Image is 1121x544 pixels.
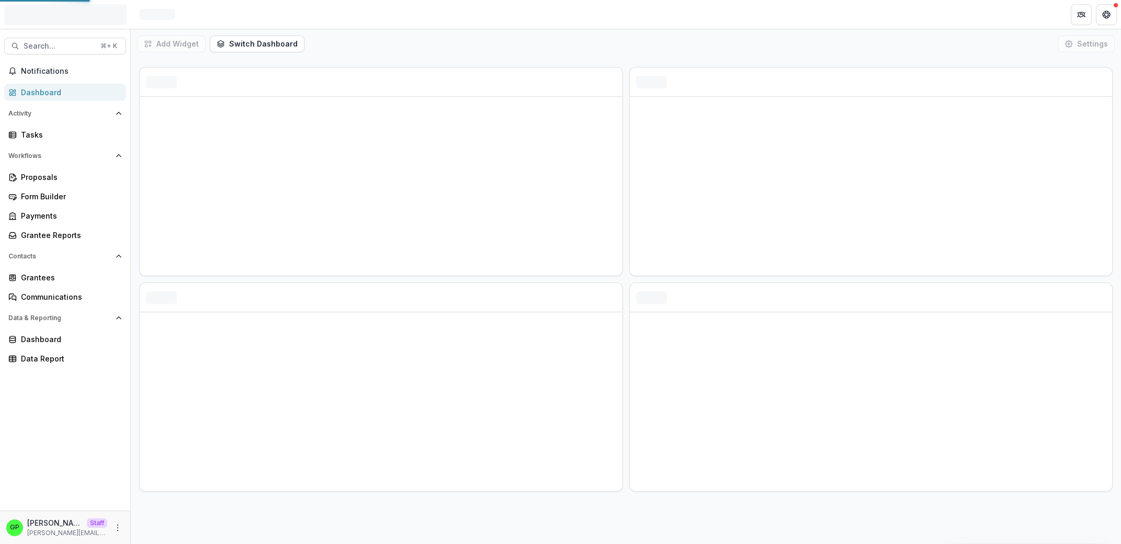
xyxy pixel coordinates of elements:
span: Contacts [8,253,111,260]
div: Data Report [21,353,118,364]
a: Data Report [4,350,126,367]
div: Payments [21,210,118,221]
div: Grantee Reports [21,230,118,241]
p: [PERSON_NAME][EMAIL_ADDRESS][DOMAIN_NAME] [27,528,107,538]
div: Dashboard [21,334,118,345]
a: Payments [4,207,126,224]
div: Form Builder [21,191,118,202]
div: ⌘ + K [98,40,119,52]
div: Communications [21,291,118,302]
div: Tasks [21,129,118,140]
div: Proposals [21,172,118,183]
button: Open Contacts [4,248,126,265]
button: Settings [1058,36,1115,52]
button: Switch Dashboard [210,36,304,52]
a: Dashboard [4,331,126,348]
a: Tasks [4,126,126,143]
a: Grantees [4,269,126,286]
nav: breadcrumb [135,7,179,22]
button: More [111,522,124,534]
button: Open Activity [4,105,126,122]
a: Form Builder [4,188,126,205]
div: Griffin Perry [10,524,19,531]
div: Grantees [21,272,118,283]
p: [PERSON_NAME] [27,517,83,528]
button: Notifications [4,63,126,80]
button: Search... [4,38,126,54]
span: Workflows [8,152,111,160]
span: Activity [8,110,111,117]
button: Open Workflows [4,148,126,164]
button: Get Help [1096,4,1117,25]
a: Dashboard [4,84,126,101]
span: Data & Reporting [8,314,111,322]
span: Search... [24,42,94,51]
div: Dashboard [21,87,118,98]
button: Open Data & Reporting [4,310,126,326]
a: Communications [4,288,126,305]
a: Grantee Reports [4,226,126,244]
p: Staff [87,518,107,528]
a: Proposals [4,168,126,186]
button: Partners [1071,4,1092,25]
span: Notifications [21,67,122,76]
button: Add Widget [137,36,206,52]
